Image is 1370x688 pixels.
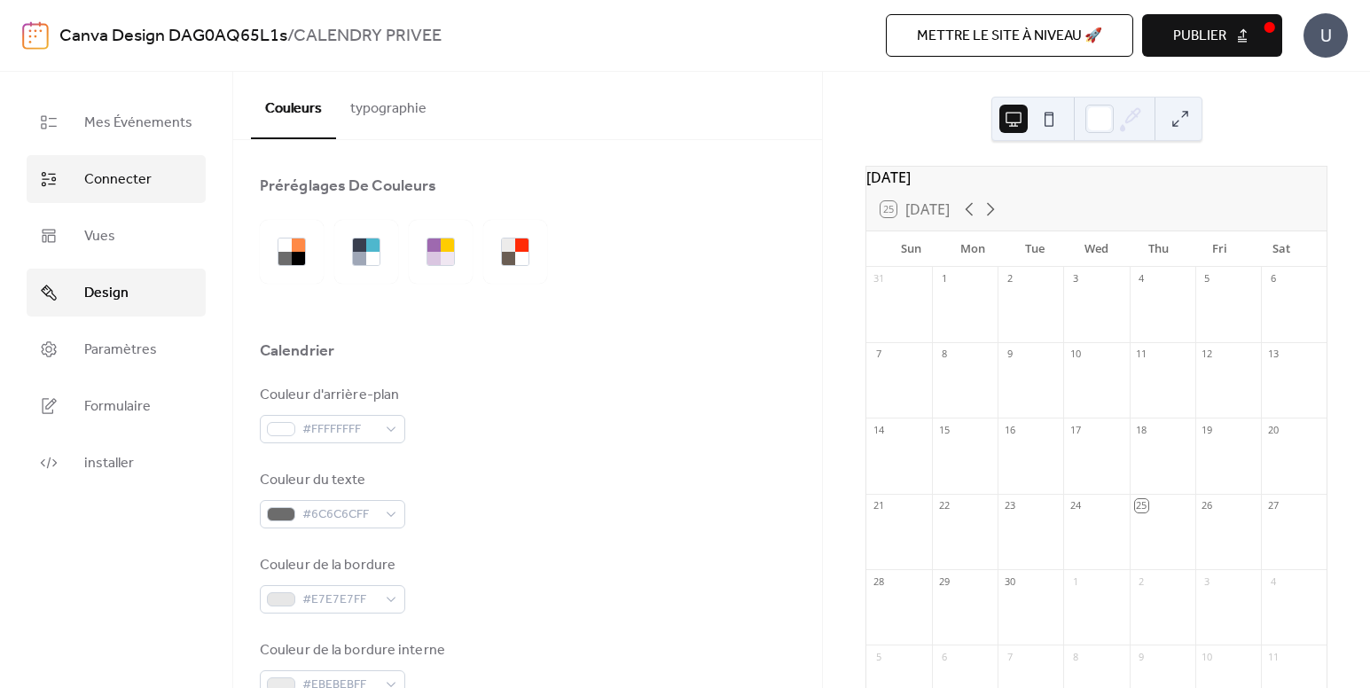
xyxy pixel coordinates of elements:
div: Couleur d'arrière-plan [260,385,402,406]
div: 1 [1069,575,1082,588]
div: 8 [937,348,951,361]
div: 4 [1266,575,1280,588]
div: 16 [1003,423,1016,436]
span: #6C6C6CFF [302,504,377,526]
div: 3 [1069,272,1082,285]
span: Paramètres [84,340,157,361]
div: 6 [937,650,951,663]
div: 13 [1266,348,1280,361]
div: Thu [1127,231,1189,267]
a: Vues [27,212,206,260]
div: 29 [937,575,951,588]
button: Publier [1142,14,1282,57]
div: 9 [1003,348,1016,361]
div: Sat [1250,231,1312,267]
a: Canva Design DAG0AQ65L1s [59,20,287,53]
div: 15 [937,423,951,436]
img: logo [22,21,49,50]
a: Formulaire [27,382,206,430]
div: 9 [1135,650,1148,663]
div: Fri [1189,231,1251,267]
div: 27 [1266,499,1280,512]
span: Vues [84,226,115,247]
span: Mettre le site à niveau 🚀 [917,26,1102,47]
button: Mettre le site à niveau 🚀 [886,14,1133,57]
div: 28 [872,575,885,588]
div: 18 [1135,423,1148,436]
span: Publier [1173,26,1226,47]
div: Couleur du texte [260,470,402,491]
div: Sun [881,231,943,267]
div: 7 [872,348,885,361]
a: Connecter [27,155,206,203]
div: 23 [1003,499,1016,512]
span: Connecter [84,169,152,191]
a: Design [27,269,206,317]
div: 1 [937,272,951,285]
a: Paramètres [27,325,206,373]
div: 12 [1201,348,1214,361]
div: Wed [1066,231,1128,267]
div: Calendrier [260,340,334,362]
div: Préréglages De Couleurs [260,176,436,197]
span: Mes Événements [84,113,192,134]
div: 5 [1201,272,1214,285]
span: Design [84,283,129,304]
span: Formulaire [84,396,151,418]
div: 17 [1069,423,1082,436]
div: 25 [1135,499,1148,512]
div: 14 [872,423,885,436]
span: installer [84,453,134,474]
div: 3 [1201,575,1214,588]
span: #E7E7E7FF [302,590,377,611]
div: 4 [1135,272,1148,285]
div: 21 [872,499,885,512]
div: 30 [1003,575,1016,588]
div: 8 [1069,650,1082,663]
div: 19 [1201,423,1214,436]
div: 5 [872,650,885,663]
div: 2 [1003,272,1016,285]
div: 7 [1003,650,1016,663]
div: 22 [937,499,951,512]
div: Couleur de la bordure interne [260,640,445,661]
div: [DATE] [866,167,1327,188]
a: installer [27,439,206,487]
div: Mon [943,231,1005,267]
div: 24 [1069,499,1082,512]
div: 11 [1135,348,1148,361]
div: 31 [872,272,885,285]
b: / [287,20,294,53]
span: #FFFFFFFF [302,419,377,441]
div: 6 [1266,272,1280,285]
button: Couleurs [251,72,336,139]
div: 11 [1266,650,1280,663]
b: CALENDRY PRIVEE [294,20,442,53]
div: Tue [1004,231,1066,267]
div: 2 [1135,575,1148,588]
div: 10 [1069,348,1082,361]
div: 10 [1201,650,1214,663]
a: Mes Événements [27,98,206,146]
div: 20 [1266,423,1280,436]
div: 26 [1201,499,1214,512]
button: typographie [336,72,441,137]
div: Couleur de la bordure [260,555,402,576]
div: U [1303,13,1348,58]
